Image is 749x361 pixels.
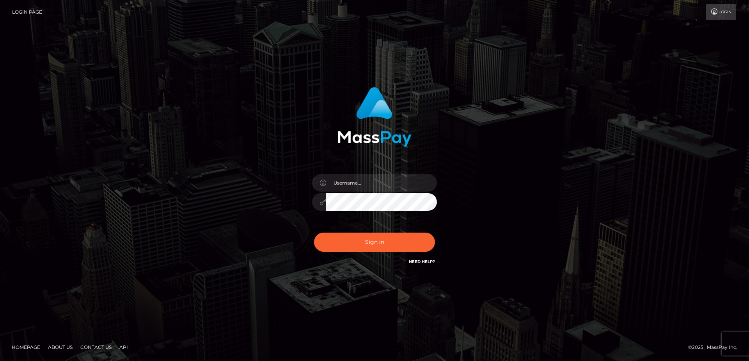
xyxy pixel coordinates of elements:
a: Contact Us [77,341,115,353]
button: Sign in [314,233,435,252]
input: Username... [326,174,437,192]
img: MassPay Login [337,87,412,147]
a: About Us [45,341,76,353]
div: © 2025 , MassPay Inc. [688,343,743,352]
a: Homepage [9,341,43,353]
a: API [116,341,131,353]
a: Login [706,4,736,20]
a: Need Help? [409,259,435,264]
a: Login Page [12,4,42,20]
